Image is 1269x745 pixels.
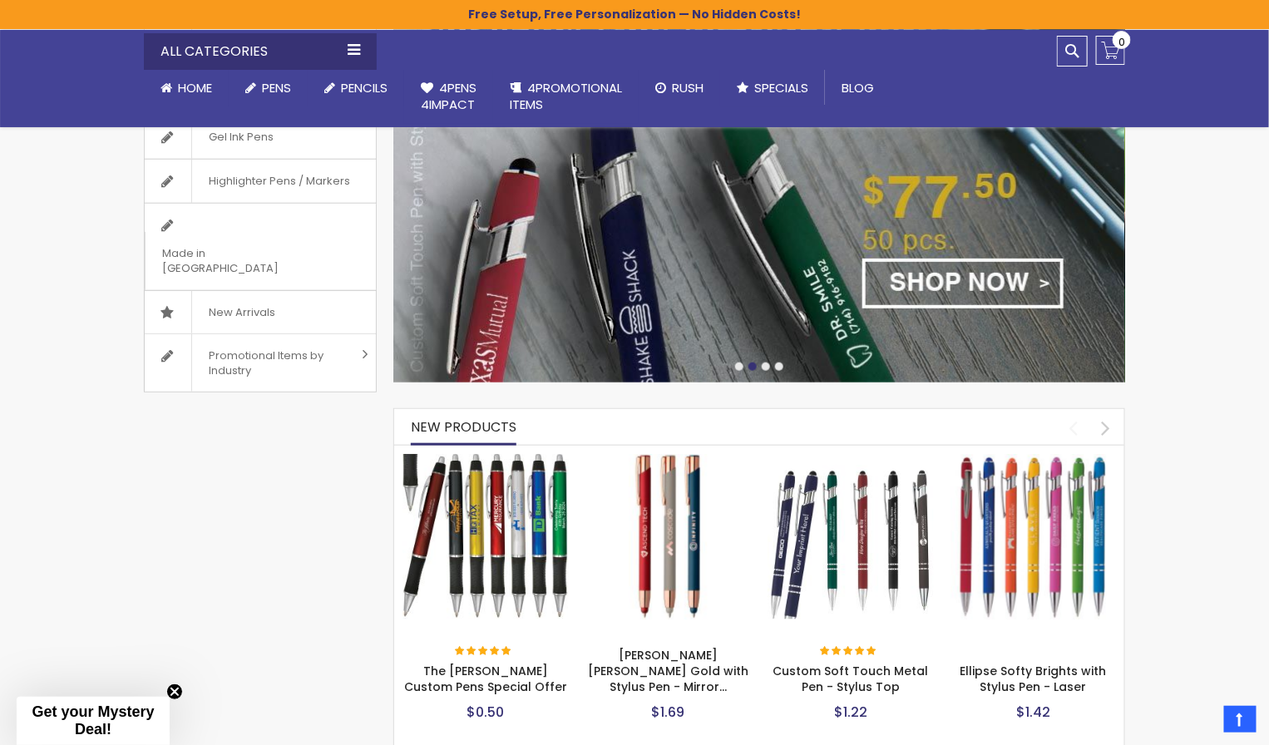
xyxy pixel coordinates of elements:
a: Specials [720,70,825,106]
span: Get your Mystery Deal! [32,703,154,738]
span: Gel Ink Pens [191,116,290,159]
a: Ellipse Softy Brights with Stylus Pen - Laser [951,453,1117,467]
span: $1.42 [1016,703,1050,722]
div: prev [1059,413,1088,442]
span: Rush [672,79,704,96]
span: 0 [1118,34,1125,50]
span: Pens [262,79,291,96]
img: Crosby Softy Rose Gold with Stylus Pen - Mirror Laser [585,454,752,620]
div: next [1091,413,1120,442]
a: Highlighter Pens / Markers [145,160,376,203]
a: 0 [1096,36,1125,65]
span: New Arrivals [191,291,292,334]
a: The Barton Custom Pens Special Offer [402,453,569,467]
a: Custom Soft Touch Metal Pen - Stylus Top [773,663,929,695]
a: [PERSON_NAME] [PERSON_NAME] Gold with Stylus Pen - Mirror… [588,647,748,695]
a: Home [144,70,229,106]
span: $1.69 [652,703,685,722]
span: Made in [GEOGRAPHIC_DATA] [145,232,334,289]
a: Custom Soft Touch Metal Pen - Stylus Top [768,453,934,467]
span: Promotional Items by Industry [191,334,356,392]
a: Rush [639,70,720,106]
a: Promotional Items by Industry [145,334,376,392]
span: Blog [842,79,874,96]
span: 4PROMOTIONAL ITEMS [510,79,622,113]
button: Close teaser [166,683,183,700]
a: Pencils [308,70,404,106]
div: Get your Mystery Deal!Close teaser [17,697,170,745]
a: 4PROMOTIONALITEMS [493,70,639,124]
span: New Products [411,417,516,437]
a: Pens [229,70,308,106]
span: $0.50 [467,703,504,722]
div: 100% [820,646,878,658]
a: Ellipse Softy Brights with Stylus Pen - Laser [960,663,1107,695]
iframe: Google Customer Reviews [1132,700,1269,745]
div: 100% [455,646,513,658]
a: The [PERSON_NAME] Custom Pens Special Offer [404,663,567,695]
img: The Barton Custom Pens Special Offer [402,454,569,620]
span: Pencils [341,79,388,96]
span: $1.22 [834,703,867,722]
span: Highlighter Pens / Markers [191,160,367,203]
div: All Categories [144,33,377,70]
a: Made in [GEOGRAPHIC_DATA] [145,204,376,290]
a: New Arrivals [145,291,376,334]
span: Home [178,79,212,96]
img: Ellipse Softy Brights with Stylus Pen - Laser [951,454,1117,620]
a: Blog [825,70,891,106]
img: Custom Soft Touch Metal Pen - Stylus Top [768,454,934,620]
span: 4Pens 4impact [421,79,476,113]
a: Gel Ink Pens [145,116,376,159]
a: Crosby Softy Rose Gold with Stylus Pen - Mirror Laser [585,453,752,467]
a: 4Pens4impact [404,70,493,124]
span: Specials [754,79,808,96]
